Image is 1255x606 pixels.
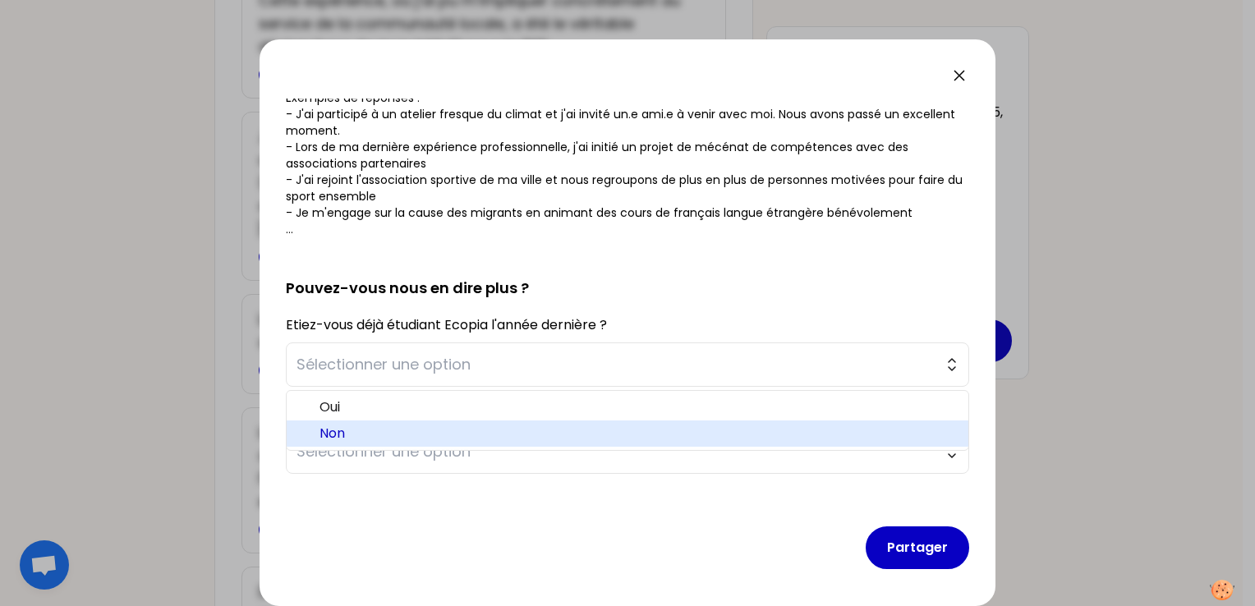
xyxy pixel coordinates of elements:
[319,424,955,443] span: Non
[866,526,969,569] button: Partager
[297,353,936,376] span: Sélectionner une option
[286,250,969,300] h2: Pouvez-vous nous en dire plus ?
[286,342,969,387] button: Sélectionner une option
[286,390,969,451] ul: Sélectionner une option
[286,429,969,474] button: Sélectionner une option
[319,397,955,417] span: Oui
[286,315,607,334] label: Etiez-vous déjà étudiant Ecopia l'année dernière ?
[286,57,969,237] p: N'hésitez pas à réfléchir par exemple sur vos motivations pour étudier en RSE/QSE et aux causes q...
[297,440,936,463] span: Sélectionner une option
